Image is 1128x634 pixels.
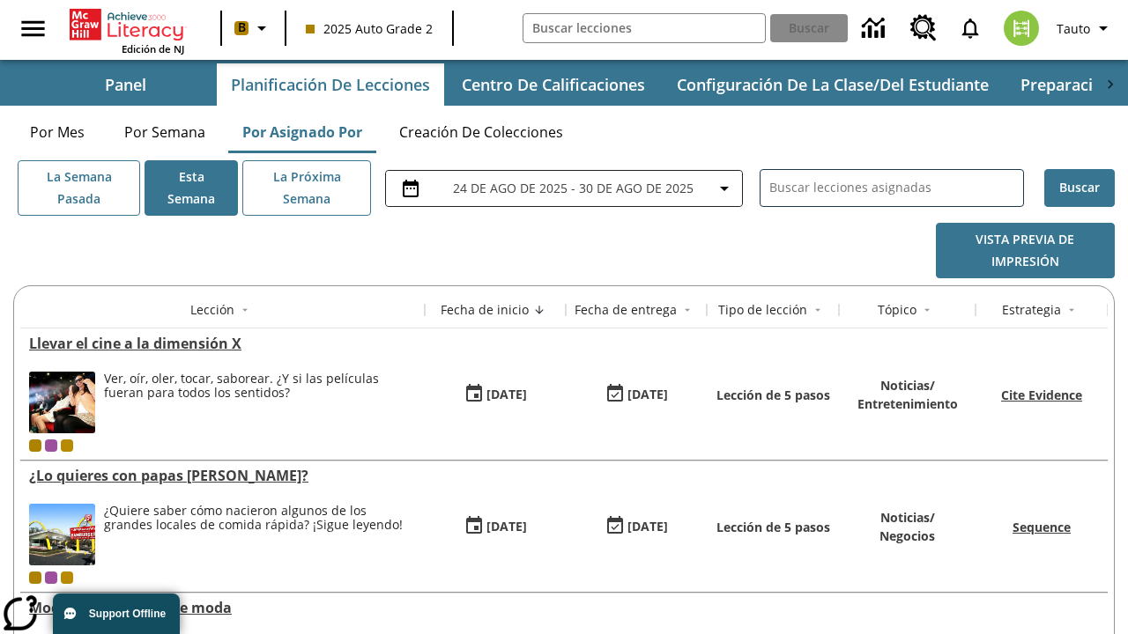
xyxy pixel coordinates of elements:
button: Planificación de lecciones [217,63,444,106]
div: ¿Quiere saber cómo nacieron algunos de los grandes locales de comida rápida? ¡Sigue leyendo! [104,504,416,534]
button: Panel [37,63,213,106]
button: Por asignado por [228,111,376,153]
button: Por semana [110,111,219,153]
a: Sequence [1013,519,1071,535]
span: 2025 Auto Grade 2 [306,19,433,38]
button: Sort [234,299,256,321]
div: [DATE] [486,384,527,406]
div: Tópico [878,301,916,319]
img: Uno de los primeros locales de McDonald's, con el icónico letrero rojo y los arcos amarillos. [29,504,95,565]
button: 07/03/26: Último día en que podrá accederse la lección [598,510,674,543]
button: Configuración de la clase/del estudiante [663,63,1003,106]
span: Support Offline [89,608,166,620]
span: Tauto [1057,19,1090,38]
button: Por mes [13,111,101,153]
button: 07/26/25: Primer día en que estuvo disponible la lección [457,510,533,543]
p: Lección de 5 pasos [716,518,830,536]
a: Cite Evidence [1001,387,1082,403]
button: Perfil/Configuración [1050,12,1121,44]
button: Boost El color de la clase es anaranjado claro. Cambiar el color de la clase. [227,12,279,44]
input: Buscar lecciones asignadas [769,175,1023,201]
div: Estrategia [1002,301,1061,319]
div: [DATE] [627,516,668,538]
div: OL 2025 Auto Grade 3 [45,439,57,452]
button: Esta semana [145,160,238,216]
div: Portada [70,5,184,55]
button: Seleccione el intervalo de fechas opción del menú [393,178,735,199]
div: Llevar el cine a la dimensión X [29,334,416,353]
button: La próxima semana [242,160,371,216]
button: Sort [529,299,550,321]
button: Vista previa de impresión [936,223,1115,278]
div: New 2025 class [61,439,73,452]
p: Noticias / [879,508,935,527]
a: Modas que pasaron de moda, Lecciones [29,598,416,617]
button: La semana pasada [18,160,140,216]
button: 08/24/25: Último día en que podrá accederse la lección [598,378,674,411]
button: Centro de calificaciones [448,63,659,106]
p: Entretenimiento [857,394,958,413]
button: Sort [916,299,938,321]
div: New 2025 class [61,571,73,584]
button: Sort [677,299,698,321]
button: Support Offline [53,593,180,634]
div: Fecha de inicio [441,301,529,319]
div: [DATE] [486,516,527,538]
span: B [238,17,246,39]
div: Pestañas siguientes [1093,63,1128,106]
button: Buscar [1044,169,1115,207]
div: Clase actual [29,439,41,452]
img: El panel situado frente a los asientos rocía con agua nebulizada al feliz público en un cine equi... [29,372,95,433]
div: Lección [190,301,234,319]
span: 24 de ago de 2025 - 30 de ago de 2025 [453,179,694,197]
a: Centro de recursos, Se abrirá en una pestaña nueva. [900,4,947,52]
a: Llevar el cine a la dimensión X, Lecciones [29,334,416,353]
p: Negocios [879,527,935,545]
div: Ver, oír, oler, tocar, saborear. ¿Y si las películas fueran para todos los sentidos? [104,372,416,402]
a: Centro de información [851,4,900,53]
p: Lección de 5 pasos [716,386,830,404]
div: Fecha de entrega [575,301,677,319]
div: Modas que pasaron de moda [29,598,416,617]
button: 08/18/25: Primer día en que estuvo disponible la lección [457,378,533,411]
div: ¿Lo quieres con papas fritas? [29,466,416,485]
button: Escoja un nuevo avatar [993,5,1050,51]
a: Notificaciones [947,5,993,51]
a: Portada [70,7,184,42]
button: Creación de colecciones [385,111,577,153]
svg: Collapse Date Range Filter [714,178,735,199]
div: Ver, oír, oler, tocar, saborear. ¿Y si las películas fueran para todos los sentidos? [104,372,416,433]
div: [DATE] [627,384,668,406]
p: Noticias / [857,376,958,394]
button: Abrir el menú lateral [7,3,59,55]
span: Edición de NJ [122,42,184,55]
a: ¿Lo quieres con papas fritas?, Lecciones [29,466,416,485]
input: Buscar campo [523,14,766,42]
button: Sort [807,299,828,321]
div: Tipo de lección [718,301,807,319]
img: avatar image [1004,11,1039,46]
div: OL 2025 Auto Grade 3 [45,571,57,584]
div: Clase actual [29,571,41,584]
button: Sort [1061,299,1082,321]
div: ¿Quiere saber cómo nacieron algunos de los grandes locales de comida rápida? ¡Sigue leyendo! [104,504,416,565]
div: Subbarra de navegación [35,63,1093,106]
